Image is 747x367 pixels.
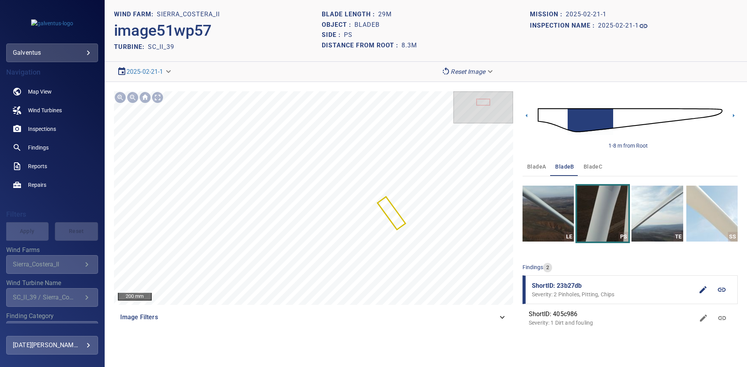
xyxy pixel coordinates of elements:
label: Wind Turbine Name [6,280,98,286]
div: Finding Category [6,321,98,340]
label: Finding Category [6,313,98,319]
h2: TURBINE: [114,43,148,50]
a: windturbines noActive [6,101,98,120]
label: Wind Farms [6,247,98,253]
h1: Blade length : [322,11,378,18]
span: Reports [28,162,47,170]
img: d [538,98,722,143]
a: TE [631,186,683,242]
div: Reset Image [438,65,498,78]
a: 2025-02-21-1 [598,21,648,31]
div: Zoom in [114,91,126,104]
a: map noActive [6,82,98,101]
span: ShortID: 23b27db [532,281,694,290]
h1: 2025-02-21-1 [566,11,607,18]
span: bladeB [555,162,574,172]
div: Wind Turbine Name [6,288,98,307]
div: Wind Farms [6,255,98,274]
a: SS [686,186,738,242]
h4: Filters [6,210,98,218]
span: bladeC [584,162,602,172]
div: Zoom out [126,91,139,104]
span: Wind Turbines [28,106,62,114]
div: SS [728,232,738,242]
h1: Object : [322,21,354,29]
p: Severity: 1 Dirt and fouling [529,319,694,327]
h1: Sierra_Costera_II [157,11,220,18]
a: PS [577,186,628,242]
span: findings [523,264,543,270]
div: TE [673,232,683,242]
a: reports noActive [6,157,98,176]
h2: SC_II_39 [148,43,174,50]
div: galventus [6,43,98,62]
a: repairs noActive [6,176,98,194]
div: Toggle full page [151,91,164,104]
h1: Distance from root : [322,42,402,49]
div: Sierra_Costera_II [13,261,82,268]
a: 2025-02-21-1 [126,68,163,75]
a: inspections noActive [6,120,98,138]
span: ShortID: 405c986 [529,310,694,319]
a: findings noActive [6,138,98,157]
span: Findings [28,144,49,151]
span: Repairs [28,181,46,189]
div: LE [564,232,574,242]
em: Reset Image [451,68,485,75]
span: Map View [28,88,52,96]
h1: bladeB [354,21,380,29]
h1: WIND FARM: [114,11,157,18]
div: SC_II_39 / Sierra_Costera_II [13,294,82,301]
span: bladeA [527,162,546,172]
div: galventus [13,47,91,59]
div: PS [619,232,628,242]
h1: Side : [322,31,344,39]
img: galventus-logo [31,19,73,27]
div: 2025-02-21-1 [114,65,176,78]
div: Image Filters [114,308,513,327]
h4: Navigation [6,68,98,76]
span: Image Filters [120,313,498,322]
h1: 2025-02-21-1 [598,22,639,30]
div: Go home [139,91,151,104]
a: LE [523,186,574,242]
h1: Mission : [530,11,566,18]
h2: image51wp57 [114,21,212,40]
span: Inspections [28,125,56,133]
div: 1-8 m from Root [608,142,648,150]
span: 2 [543,264,552,271]
div: [DATE][PERSON_NAME] [13,339,91,351]
h1: Inspection name : [530,22,598,30]
h1: 8.3m [402,42,417,49]
h1: 29m [378,11,392,18]
p: Severity: 2 Pinholes, Pitting, Chips [532,290,694,298]
h1: PS [344,31,352,39]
